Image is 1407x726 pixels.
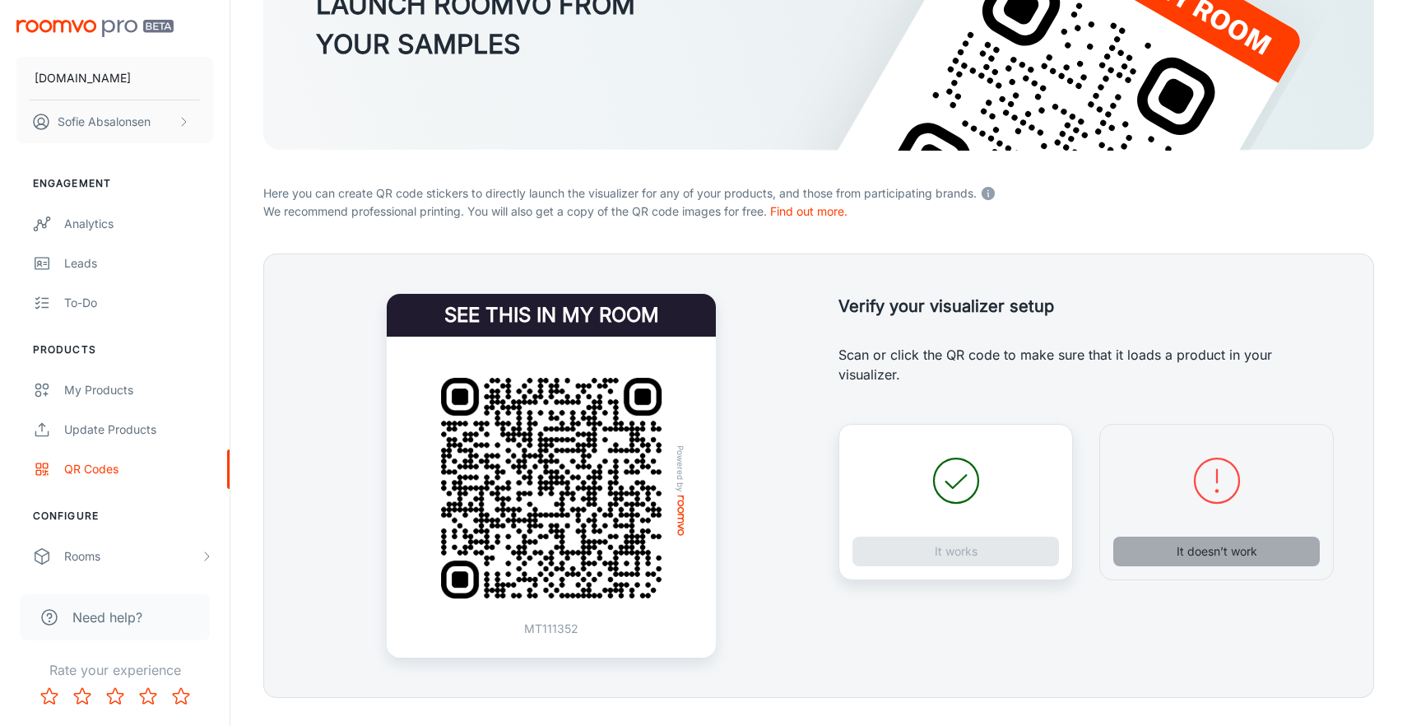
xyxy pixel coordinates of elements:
[58,113,151,131] p: Sofie Absalonsen
[64,381,213,399] div: My Products
[33,680,66,713] button: Rate 1 star
[672,445,689,492] span: Powered by
[677,496,684,536] img: roomvo
[420,356,683,620] img: QR Code Example
[387,294,716,658] a: See this in my roomQR Code ExamplePowered byroomvoMT111352
[99,680,132,713] button: Rate 3 star
[16,20,174,37] img: Roomvo PRO Beta
[64,421,213,439] div: Update Products
[1113,537,1320,566] button: It doesn’t work
[64,547,200,565] div: Rooms
[16,57,213,100] button: [DOMAIN_NAME]
[66,680,99,713] button: Rate 2 star
[16,100,213,143] button: Sofie Absalonsen
[13,660,216,680] p: Rate your experience
[263,202,1374,221] p: We recommend professional printing. You will also get a copy of the QR code images for free.
[838,294,1334,319] h5: Verify your visualizer setup
[64,215,213,233] div: Analytics
[64,460,213,478] div: QR Codes
[387,294,716,337] h4: See this in my room
[64,294,213,312] div: To-do
[132,680,165,713] button: Rate 4 star
[165,680,197,713] button: Rate 5 star
[770,204,847,218] a: Find out more.
[838,345,1334,384] p: Scan or click the QR code to make sure that it loads a product in your visualizer.
[72,607,142,627] span: Need help?
[524,620,578,638] p: MT111352
[35,69,131,87] p: [DOMAIN_NAME]
[64,254,213,272] div: Leads
[263,181,1374,202] p: Here you can create QR code stickers to directly launch the visualizer for any of your products, ...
